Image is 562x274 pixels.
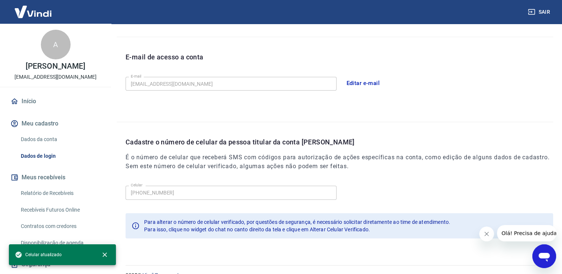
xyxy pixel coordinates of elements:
iframe: Mensagem da empresa [497,225,556,241]
a: Recebíveis Futuros Online [18,202,102,218]
button: Sair [526,5,553,19]
span: Celular atualizado [15,251,62,258]
a: Dados de login [18,149,102,164]
p: E-mail de acesso a conta [126,52,204,62]
img: Vindi [9,0,57,23]
h6: É o número de celular que receberá SMS com códigos para autorização de ações específicas na conta... [126,153,553,171]
label: E-mail [131,74,141,79]
a: Contratos com credores [18,219,102,234]
iframe: Fechar mensagem [479,226,494,241]
button: close [97,247,113,263]
label: Celular [131,182,143,188]
a: Início [9,93,102,110]
a: Relatório de Recebíveis [18,186,102,201]
button: Editar e-mail [342,75,384,91]
p: Cadastre o número de celular da pessoa titular da conta [PERSON_NAME] [126,137,553,147]
p: [EMAIL_ADDRESS][DOMAIN_NAME] [14,73,97,81]
button: Meu cadastro [9,115,102,132]
span: Para alterar o número de celular verificado, por questões de segurança, é necessário solicitar di... [144,219,450,225]
a: Dados da conta [18,132,102,147]
button: Meus recebíveis [9,169,102,186]
span: Para isso, clique no widget do chat no canto direito da tela e clique em Alterar Celular Verificado. [144,226,370,232]
div: A [41,30,71,59]
p: [PERSON_NAME] [26,62,85,70]
a: Disponibilização de agenda [18,235,102,251]
iframe: Botão para abrir a janela de mensagens [532,244,556,268]
span: Olá! Precisa de ajuda? [4,5,62,11]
